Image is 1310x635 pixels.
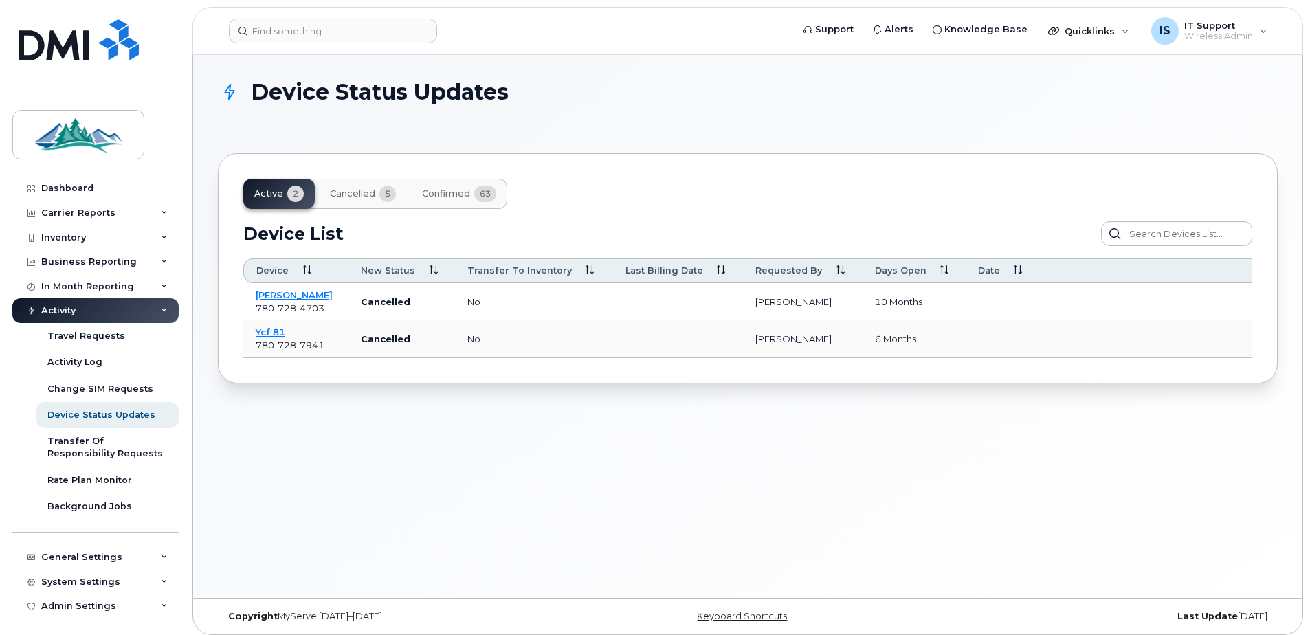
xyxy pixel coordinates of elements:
[228,611,278,621] strong: Copyright
[755,265,822,277] span: Requested By
[274,339,296,350] span: 728
[625,265,703,277] span: Last Billing Date
[467,265,572,277] span: Transfer to inventory
[274,302,296,313] span: 728
[743,320,862,357] td: [PERSON_NAME]
[455,283,613,320] td: no
[875,265,926,277] span: Days Open
[256,289,333,300] a: [PERSON_NAME]
[863,283,966,320] td: 10 months
[256,326,285,337] a: Ycf 81
[422,188,470,199] span: Confirmed
[296,302,324,313] span: 4703
[455,320,613,357] td: no
[743,283,862,320] td: [PERSON_NAME]
[330,188,375,199] span: Cancelled
[256,302,324,313] span: 780
[1177,611,1238,621] strong: Last Update
[379,186,396,202] span: 5
[697,611,787,621] a: Keyboard Shortcuts
[863,320,966,357] td: 6 months
[251,80,509,104] span: Device Status Updates
[256,339,324,350] span: 780
[1101,221,1252,246] input: Search Devices List...
[978,265,1000,277] span: Date
[243,223,344,244] h2: Device List
[218,611,571,622] div: MyServe [DATE]–[DATE]
[924,611,1278,622] div: [DATE]
[256,265,289,277] span: Device
[474,186,496,202] span: 63
[348,320,454,357] td: Cancelled
[361,265,415,277] span: New Status
[348,283,454,320] td: Cancelled
[296,339,324,350] span: 7941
